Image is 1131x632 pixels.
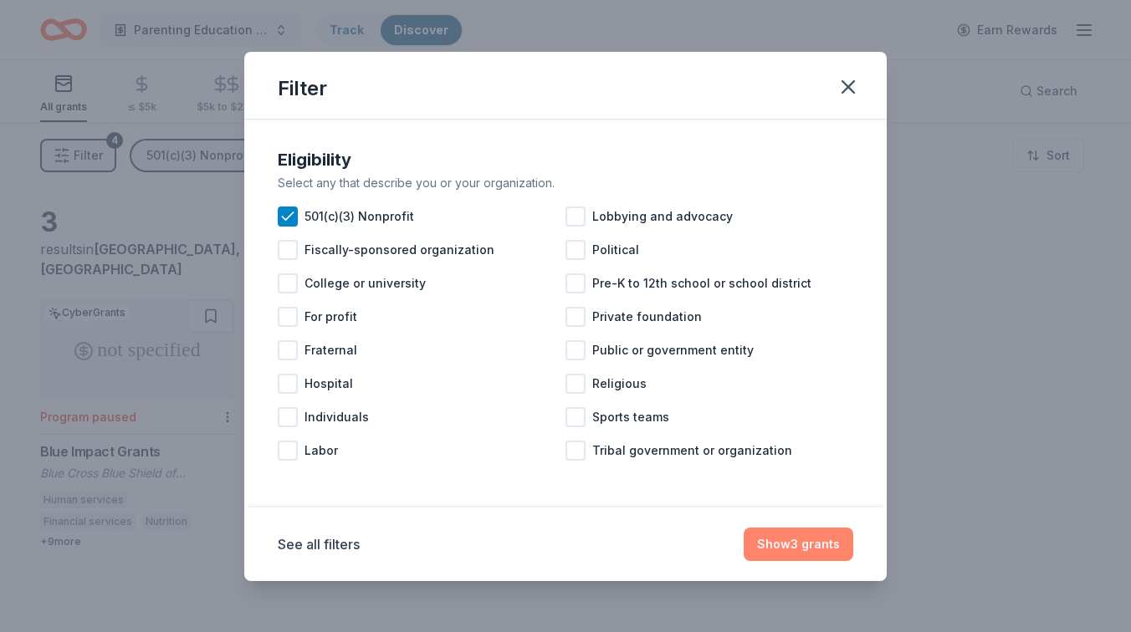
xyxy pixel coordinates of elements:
button: See all filters [278,534,360,554]
span: Pre-K to 12th school or school district [592,273,811,293]
span: Religious [592,374,647,394]
span: Private foundation [592,307,702,327]
span: Hospital [304,374,353,394]
span: Public or government entity [592,340,754,360]
span: Fraternal [304,340,357,360]
span: Individuals [304,407,369,427]
span: Labor [304,441,338,461]
span: For profit [304,307,357,327]
span: Sports teams [592,407,669,427]
div: Eligibility [278,146,853,173]
span: Political [592,240,639,260]
span: College or university [304,273,426,293]
span: Fiscally-sponsored organization [304,240,494,260]
div: Select any that describe you or your organization. [278,173,853,193]
span: Tribal government or organization [592,441,792,461]
span: 501(c)(3) Nonprofit [304,206,414,227]
div: Filter [278,75,327,102]
span: Lobbying and advocacy [592,206,733,227]
button: Show3 grants [744,528,853,561]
